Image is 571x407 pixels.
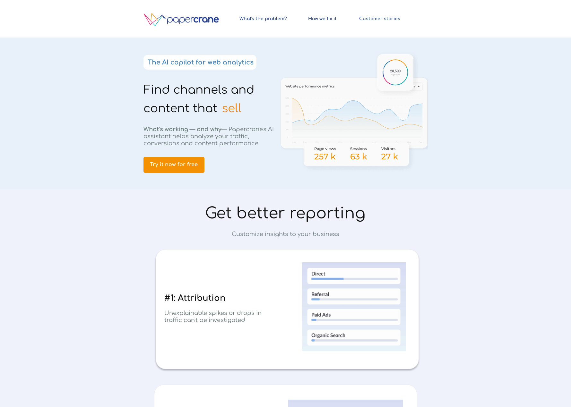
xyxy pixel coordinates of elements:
[237,16,290,21] span: What's the problem?
[205,205,366,222] span: Get better reporting
[148,59,254,66] strong: The AI copilot for web analytics
[143,126,274,147] span: — Papercrane's AI assistant helps analyze your traffic, conversions and content performance
[356,16,403,21] span: Customer stories
[143,126,221,132] strong: What’s working — and why
[164,310,262,323] strong: Unexplainable spikes or drops in traffic can't be investigated
[143,83,254,115] span: Find channels and content that
[303,16,342,21] span: How we fix it
[164,293,226,303] span: #1: Attribution
[232,231,339,237] span: Customize insights to your business
[143,162,204,168] span: Try it now for free
[237,13,290,24] a: What's the problem?
[356,13,403,24] a: Customer stories
[303,13,342,24] a: How we fix it
[143,157,204,173] a: Try it now for free
[222,102,241,115] span: sell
